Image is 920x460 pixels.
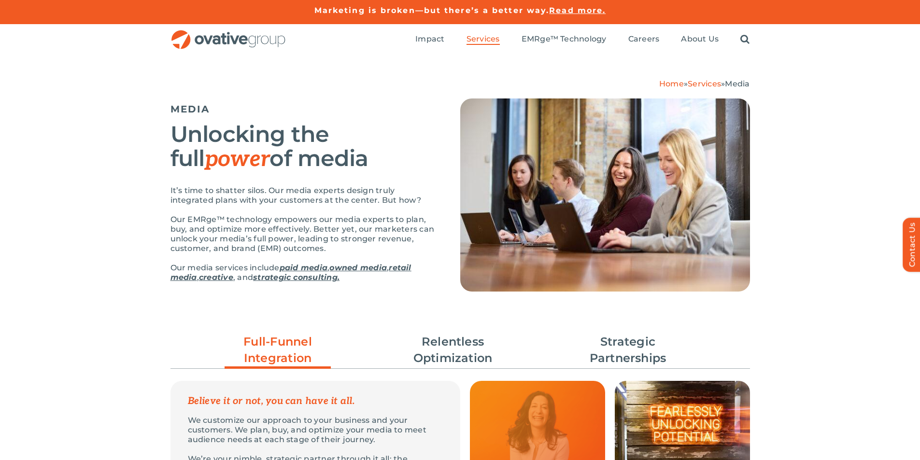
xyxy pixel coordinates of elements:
p: Believe it or not, you can have it all. [188,396,443,406]
a: Services [688,79,721,88]
span: Careers [628,34,660,44]
a: OG_Full_horizontal_RGB [170,29,286,38]
span: EMRge™ Technology [522,34,607,44]
img: Media – Hero [460,98,750,292]
a: Marketing is broken—but there’s a better way. [314,6,550,15]
a: Impact [415,34,444,45]
a: About Us [681,34,719,45]
a: Services [467,34,500,45]
nav: Menu [415,24,750,55]
a: paid media [280,263,327,272]
p: Our media services include , , , , and [170,263,436,282]
p: We customize our approach to your business and your customers. We plan, buy, and optimize your me... [188,416,443,445]
a: Read more. [549,6,606,15]
a: Strategic Partnerships [575,334,681,366]
h2: Unlocking the full of media [170,122,436,171]
p: Our EMRge™ technology empowers our media experts to plan, buy, and optimize more effectively. Bet... [170,215,436,253]
span: Media [725,79,750,88]
span: Impact [415,34,444,44]
a: Home [659,79,684,88]
p: It’s time to shatter silos. Our media experts design truly integrated plans with your customers a... [170,186,436,205]
em: power [205,146,270,173]
span: Services [467,34,500,44]
a: EMRge™ Technology [522,34,607,45]
a: Full-Funnel Integration [225,334,331,371]
ul: Post Filters [170,329,750,371]
a: creative [199,273,233,282]
h5: MEDIA [170,103,436,115]
span: » » [659,79,750,88]
a: retail media [170,263,411,282]
a: Careers [628,34,660,45]
span: About Us [681,34,719,44]
a: owned media [329,263,387,272]
a: Search [740,34,750,45]
a: Relentless Optimization [400,334,506,366]
a: strategic consulting. [253,273,340,282]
